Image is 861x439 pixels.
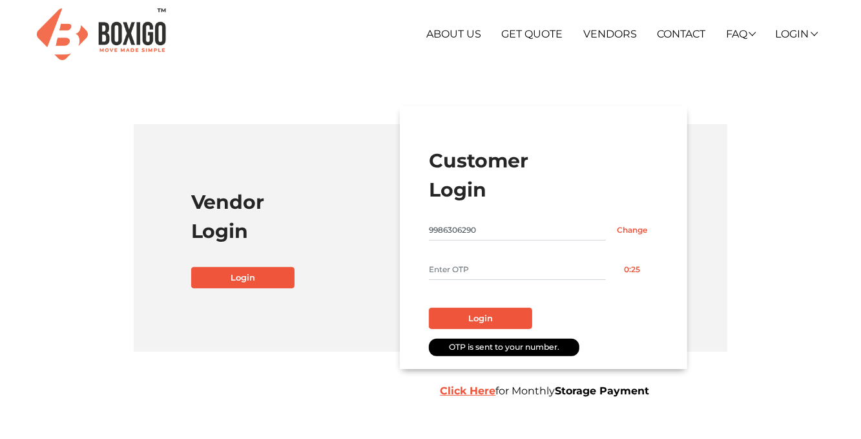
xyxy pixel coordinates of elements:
h1: Vendor Login [191,187,421,246]
div: OTP is sent to your number. [429,339,579,356]
button: Login [429,308,532,330]
input: Enter OTP [429,259,606,280]
a: Contact [658,28,706,40]
b: Storage Payment [555,385,650,397]
input: Change [606,220,659,241]
a: FAQ [726,28,755,40]
a: Login [191,267,295,289]
a: Vendors [583,28,637,40]
button: 0:25 [606,259,659,280]
h1: Customer Login [429,146,659,204]
input: Mobile No [429,220,606,241]
a: Click Here [441,385,496,397]
a: Login [776,28,817,40]
img: Boxigo [37,8,166,59]
a: Get Quote [502,28,563,40]
div: for Monthly [431,383,799,399]
a: About Us [426,28,481,40]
